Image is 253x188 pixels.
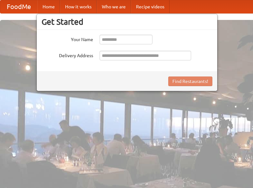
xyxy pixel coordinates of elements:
[168,76,212,86] button: Find Restaurants!
[0,0,37,13] a: FoodMe
[42,35,93,43] label: Your Name
[131,0,170,13] a: Recipe videos
[97,0,131,13] a: Who we are
[42,51,93,59] label: Delivery Address
[37,0,60,13] a: Home
[60,0,97,13] a: How it works
[42,17,212,27] h3: Get Started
